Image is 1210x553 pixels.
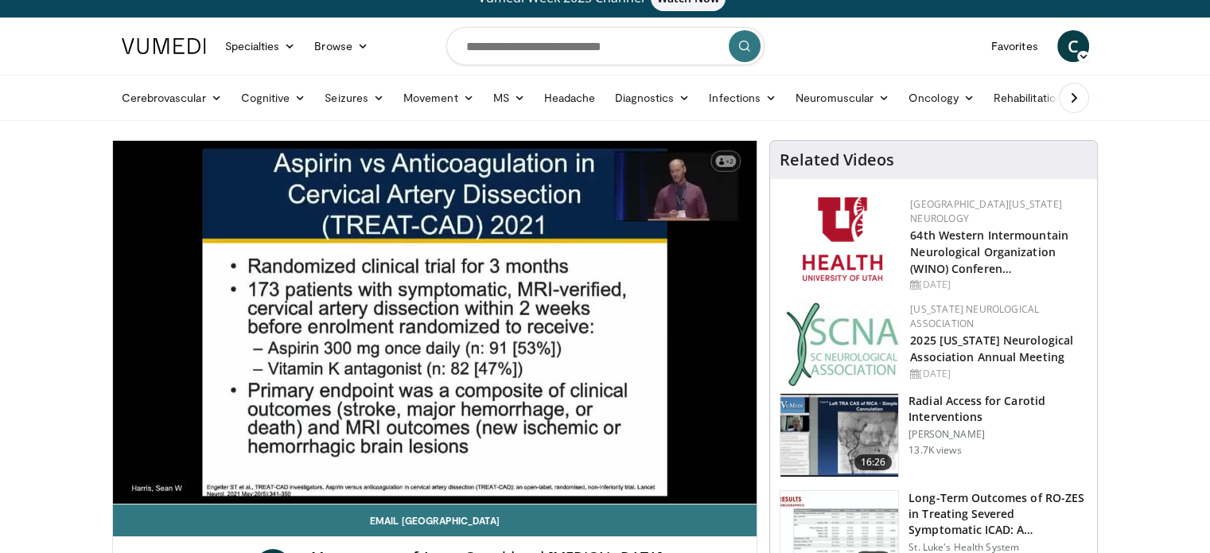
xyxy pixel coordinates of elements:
img: RcxVNUapo-mhKxBX4xMDoxOjA4MTsiGN_2.150x105_q85_crop-smart_upscale.jpg [780,394,898,477]
a: 16:26 Radial Access for Carotid Interventions [PERSON_NAME] 13.7K views [780,393,1087,477]
p: [PERSON_NAME] [908,428,1087,441]
h4: Related Videos [780,150,894,169]
a: C [1057,30,1089,62]
a: Browse [305,30,378,62]
a: Movement [394,82,484,114]
span: 16:26 [854,454,893,470]
a: Email [GEOGRAPHIC_DATA] [113,504,757,536]
img: f6362829-b0a3-407d-a044-59546adfd345.png.150x105_q85_autocrop_double_scale_upscale_version-0.2.png [803,197,882,281]
a: Seizures [315,82,394,114]
video-js: Video Player [113,141,757,504]
a: 64th Western Intermountain Neurological Organization (WINO) Conferen… [910,228,1068,276]
a: Infections [699,82,786,114]
a: Favorites [982,30,1048,62]
input: Search topics, interventions [446,27,765,65]
a: Cognitive [231,82,316,114]
div: [DATE] [910,278,1084,292]
div: [DATE] [910,367,1084,381]
img: VuMedi Logo [122,38,206,54]
img: b123db18-9392-45ae-ad1d-42c3758a27aa.jpg.150x105_q85_autocrop_double_scale_upscale_version-0.2.jpg [786,302,899,386]
a: Cerebrovascular [112,82,231,114]
a: Headache [535,82,605,114]
a: Oncology [899,82,984,114]
h3: Long-Term Outcomes of RO-ZES in Treating Severed Symptomatic ICAD: A… [908,490,1087,538]
a: 2025 [US_STATE] Neurological Association Annual Meeting [910,333,1073,364]
a: Specialties [216,30,305,62]
a: [GEOGRAPHIC_DATA][US_STATE] Neurology [910,197,1062,225]
a: [US_STATE] Neurological Association [910,302,1039,330]
a: Diagnostics [605,82,699,114]
h3: Radial Access for Carotid Interventions [908,393,1087,425]
a: Neuromuscular [786,82,899,114]
a: Rehabilitation [984,82,1072,114]
p: 13.7K views [908,444,961,457]
a: MS [484,82,535,114]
